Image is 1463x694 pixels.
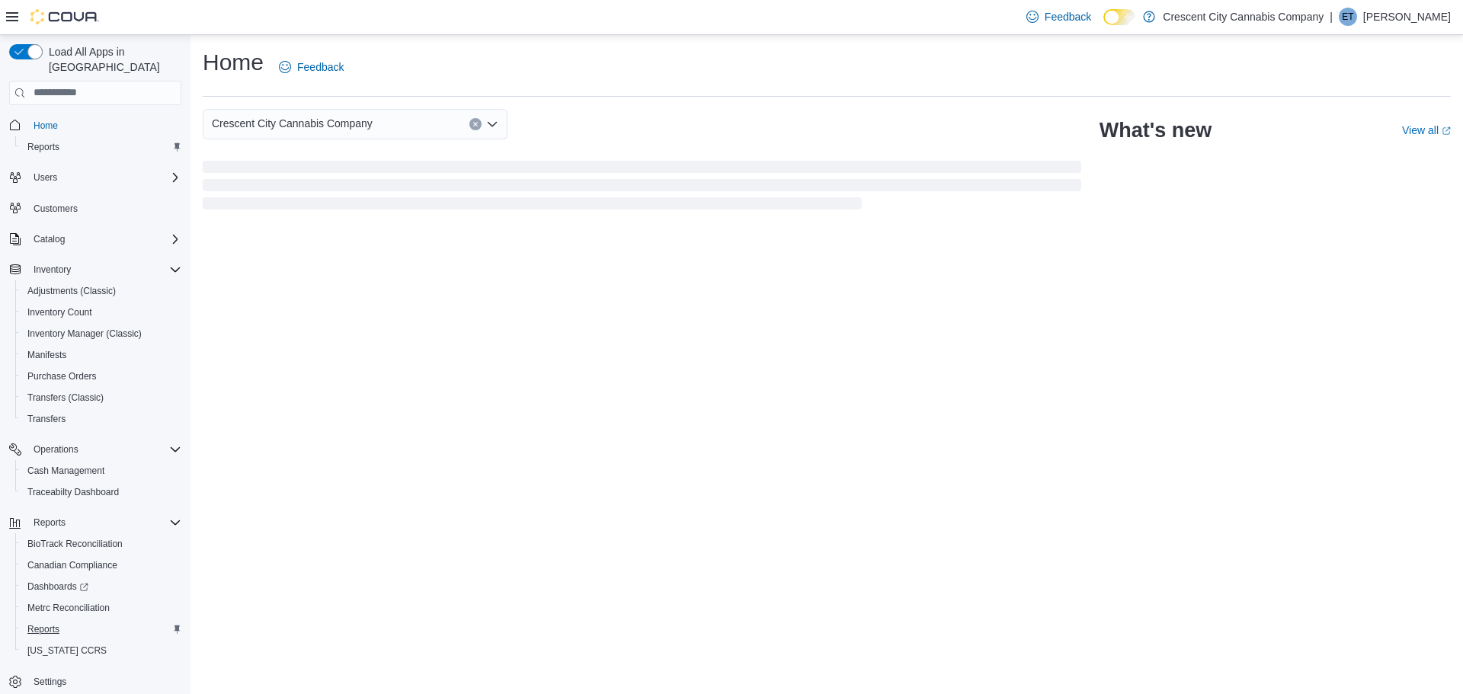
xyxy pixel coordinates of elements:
span: Customers [34,203,78,215]
span: Reports [27,141,59,153]
a: BioTrack Reconciliation [21,535,129,553]
span: Catalog [27,230,181,248]
button: Home [3,114,187,136]
a: Metrc Reconciliation [21,599,116,617]
a: Reports [21,138,66,156]
div: Eric Taylor [1339,8,1357,26]
span: Manifests [27,349,66,361]
button: Reports [15,619,187,640]
span: Customers [27,199,181,218]
span: Users [34,171,57,184]
p: Crescent City Cannabis Company [1163,8,1324,26]
span: Reports [21,620,181,638]
span: Canadian Compliance [27,559,117,571]
span: Washington CCRS [21,641,181,660]
span: Inventory [34,264,71,276]
span: Purchase Orders [21,367,181,385]
button: Reports [27,513,72,532]
span: Load All Apps in [GEOGRAPHIC_DATA] [43,44,181,75]
a: Dashboards [21,577,94,596]
button: Reports [3,512,187,533]
a: Reports [21,620,66,638]
span: Crescent City Cannabis Company [212,114,373,133]
a: Manifests [21,346,72,364]
a: Purchase Orders [21,367,103,385]
span: Transfers (Classic) [21,389,181,407]
a: Transfers (Classic) [21,389,110,407]
a: Adjustments (Classic) [21,282,122,300]
button: Transfers (Classic) [15,387,187,408]
button: Customers [3,197,187,219]
button: Canadian Compliance [15,555,187,576]
button: Traceabilty Dashboard [15,481,187,503]
span: ET [1342,8,1353,26]
span: Settings [34,676,66,688]
span: Cash Management [21,462,181,480]
svg: External link [1442,126,1451,136]
button: Purchase Orders [15,366,187,387]
a: Traceabilty Dashboard [21,483,125,501]
a: Feedback [1020,2,1097,32]
span: Operations [34,443,78,456]
span: Dashboards [21,577,181,596]
span: Purchase Orders [27,370,97,382]
span: Dashboards [27,580,88,593]
span: Manifests [21,346,181,364]
button: Settings [3,670,187,692]
a: Cash Management [21,462,110,480]
span: Feedback [297,59,344,75]
span: Metrc Reconciliation [21,599,181,617]
button: Catalog [3,229,187,250]
img: Cova [30,9,99,24]
button: [US_STATE] CCRS [15,640,187,661]
a: Dashboards [15,576,187,597]
a: Inventory Count [21,303,98,321]
span: Transfers (Classic) [27,392,104,404]
button: Cash Management [15,460,187,481]
button: Manifests [15,344,187,366]
button: Inventory [3,259,187,280]
span: Loading [203,164,1081,213]
input: Dark Mode [1103,9,1135,25]
a: Inventory Manager (Classic) [21,325,148,343]
span: Users [27,168,181,187]
button: Transfers [15,408,187,430]
span: Inventory [27,261,181,279]
button: Metrc Reconciliation [15,597,187,619]
span: Reports [27,513,181,532]
span: Reports [21,138,181,156]
span: Reports [27,623,59,635]
button: Users [3,167,187,188]
span: Adjustments (Classic) [21,282,181,300]
a: [US_STATE] CCRS [21,641,113,660]
button: Clear input [469,118,482,130]
span: [US_STATE] CCRS [27,644,107,657]
span: Traceabilty Dashboard [27,486,119,498]
button: BioTrack Reconciliation [15,533,187,555]
span: Inventory Manager (Classic) [21,325,181,343]
span: Inventory Count [27,306,92,318]
span: Home [27,116,181,135]
button: Inventory [27,261,77,279]
button: Inventory Count [15,302,187,323]
span: Home [34,120,58,132]
span: Transfers [27,413,66,425]
span: Inventory Manager (Classic) [27,328,142,340]
a: Customers [27,200,84,218]
a: Settings [27,673,72,691]
button: Open list of options [486,118,498,130]
span: Cash Management [27,465,104,477]
span: Operations [27,440,181,459]
span: Adjustments (Classic) [27,285,116,297]
span: Settings [27,672,181,691]
a: Home [27,117,64,135]
p: | [1330,8,1333,26]
button: Reports [15,136,187,158]
button: Operations [27,440,85,459]
a: Canadian Compliance [21,556,123,574]
span: Traceabilty Dashboard [21,483,181,501]
span: BioTrack Reconciliation [21,535,181,553]
span: Canadian Compliance [21,556,181,574]
button: Catalog [27,230,71,248]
